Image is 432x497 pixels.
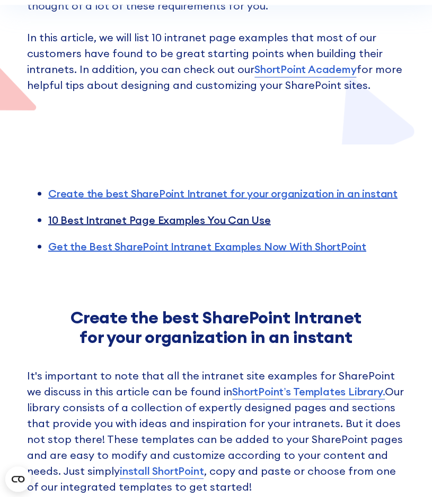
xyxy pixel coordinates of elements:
strong: Create the best SharePoint Intranet for your organization in an instant [70,306,362,347]
a: install ShortPoint [120,463,204,478]
button: Open CMP widget [5,466,31,492]
a: ShortPoint Academy [254,61,356,77]
iframe: Chat Widget [379,446,432,497]
a: Create the best SharePoint Intranet for your organization in an instant [48,186,398,200]
a: Get the Best SharePoint Intranet Examples Now With ShortPoint [48,239,366,252]
a: ShortPoint’s Templates Library. [232,383,385,399]
a: 10 Best Intranet Page Examples You Can Use [48,213,271,226]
